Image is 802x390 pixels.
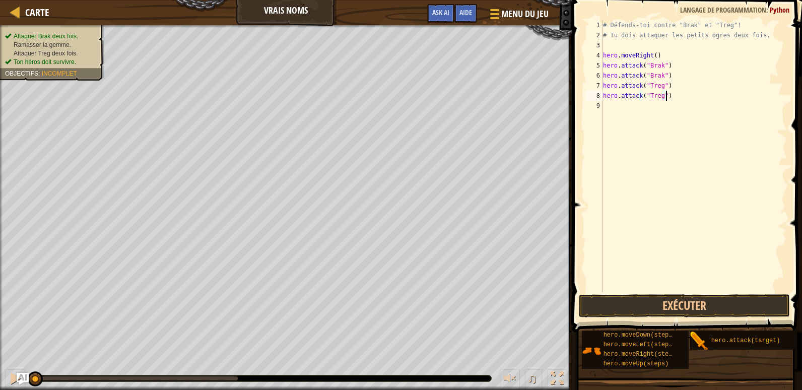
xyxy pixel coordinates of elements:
[20,6,49,19] a: Carte
[604,332,676,339] span: hero.moveDown(steps)
[547,369,567,390] button: Basculer en plein écran
[5,369,25,390] button: Ctrl + P: Pause
[586,71,603,81] div: 6
[770,5,789,15] span: Python
[5,70,38,77] span: Objectifs
[604,341,676,348] span: hero.moveLeft(steps)
[14,33,78,40] span: Attaquer Brak deux fois.
[604,351,680,358] span: hero.moveRight(steps)
[586,60,603,71] div: 5
[586,81,603,91] div: 7
[586,50,603,60] div: 4
[525,369,542,390] button: ♫
[459,8,472,17] span: Aide
[604,360,669,367] span: hero.moveUp(steps)
[586,40,603,50] div: 3
[711,337,780,344] span: hero.attack(target)
[527,371,537,386] span: ♫
[500,369,520,390] button: Ajuster le volume
[482,4,555,28] button: Menu du jeu
[586,30,603,40] div: 2
[427,4,454,23] button: Ask AI
[501,8,549,21] span: Menu du jeu
[42,70,77,77] span: Incomplet
[432,8,449,17] span: Ask AI
[586,101,603,111] div: 9
[5,41,97,49] li: Ramasser la gemme.
[579,294,790,317] button: Exécuter
[5,58,97,67] li: Ton héros doit survivre.
[680,5,766,15] span: Langage de programmation
[14,58,76,66] span: Ton héros doit survivre.
[586,20,603,30] div: 1
[766,5,770,15] span: :
[14,50,78,57] span: Attaquer Treg deux fois.
[586,91,603,101] div: 8
[582,341,601,360] img: portrait.png
[38,70,42,77] span: :
[5,32,97,41] li: Attaquer Brak deux fois.
[14,41,71,48] span: Ramasser la gemme.
[17,373,29,385] button: Ask AI
[690,332,709,351] img: portrait.png
[25,6,49,19] span: Carte
[5,49,97,58] li: Attaquer Treg deux fois.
